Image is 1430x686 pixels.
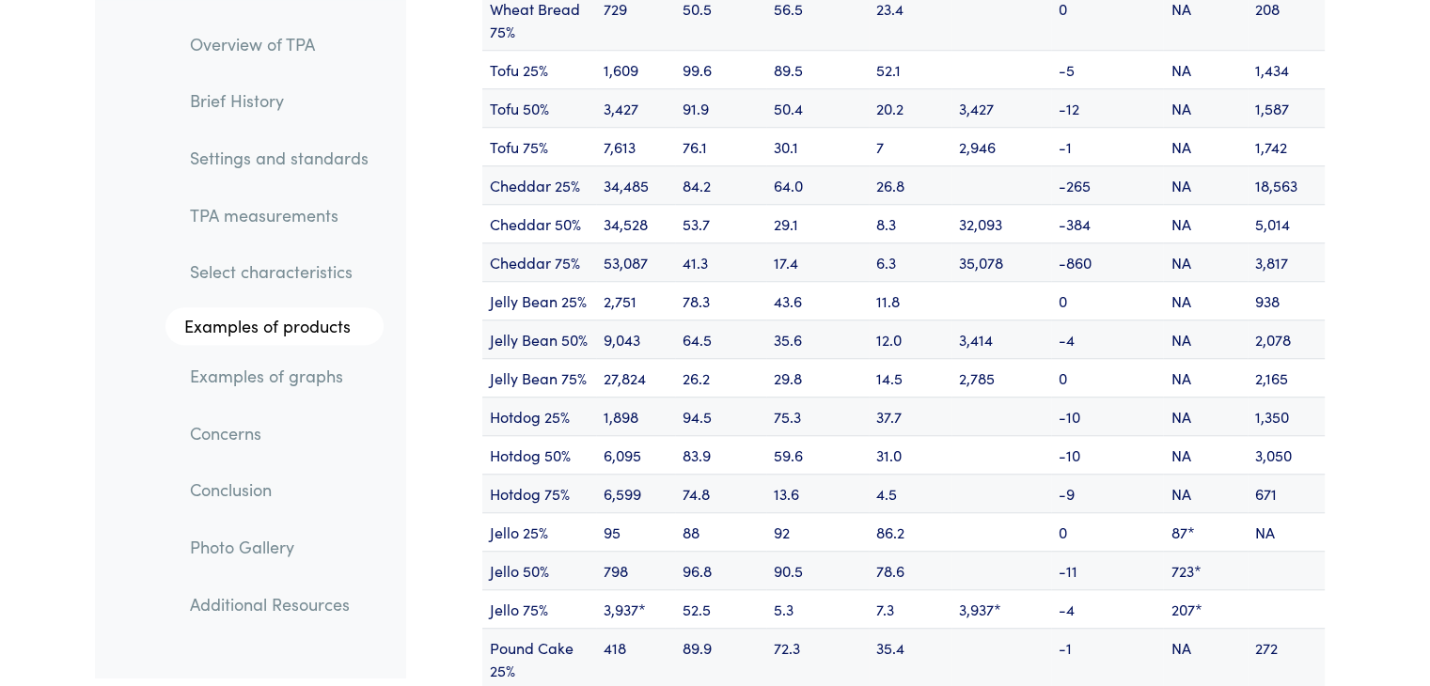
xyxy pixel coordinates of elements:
td: Hotdog 50% [482,435,596,474]
td: NA [1163,88,1247,127]
td: 3,937* [951,589,1051,628]
td: 798 [596,551,675,589]
td: 30.1 [766,127,869,165]
td: 95 [596,512,675,551]
td: 89.5 [766,50,869,88]
td: 1,609 [596,50,675,88]
td: Hotdog 25% [482,397,596,435]
td: 78.3 [675,281,766,320]
td: NA [1163,474,1247,512]
td: 64.0 [766,165,869,204]
td: 74.8 [675,474,766,512]
td: 34,485 [596,165,675,204]
td: 59.6 [766,435,869,474]
td: 90.5 [766,551,869,589]
td: 91.9 [675,88,766,127]
td: 6,599 [596,474,675,512]
td: 96.8 [675,551,766,589]
td: NA [1163,242,1247,281]
td: Jelly Bean 50% [482,320,596,358]
td: 17.4 [766,242,869,281]
td: 20.2 [869,88,951,127]
td: 12.0 [869,320,951,358]
td: -265 [1051,165,1163,204]
td: 26.2 [675,358,766,397]
td: 1,434 [1248,50,1325,88]
td: 34,528 [596,204,675,242]
td: Tofu 50% [482,88,596,127]
td: 31.0 [869,435,951,474]
td: -12 [1051,88,1163,127]
td: 32,093 [951,204,1051,242]
td: 3,427 [596,88,675,127]
a: Overview of TPA [175,23,384,66]
td: -4 [1051,589,1163,628]
td: NA [1163,127,1247,165]
td: -10 [1051,397,1163,435]
td: 0 [1051,512,1163,551]
td: 6.3 [869,242,951,281]
td: Cheddar 75% [482,242,596,281]
a: Concerns [175,412,384,455]
td: 3,427 [951,88,1051,127]
td: -860 [1051,242,1163,281]
td: 3,937* [596,589,675,628]
a: TPA measurements [175,194,384,237]
td: 9,043 [596,320,675,358]
td: 2,946 [951,127,1051,165]
td: 26.8 [869,165,951,204]
td: 18,563 [1248,165,1325,204]
td: 52.5 [675,589,766,628]
td: 41.3 [675,242,766,281]
td: 29.1 [766,204,869,242]
td: 7 [869,127,951,165]
a: Settings and standards [175,136,384,179]
td: 35,078 [951,242,1051,281]
a: Additional Resources [175,583,384,626]
td: Jello 50% [482,551,596,589]
td: -1 [1051,127,1163,165]
td: 94.5 [675,397,766,435]
td: NA [1163,281,1247,320]
td: 0 [1051,281,1163,320]
td: 53,087 [596,242,675,281]
td: 8.3 [869,204,951,242]
td: NA [1163,358,1247,397]
td: Jelly Bean 25% [482,281,596,320]
td: -11 [1051,551,1163,589]
td: 27,824 [596,358,675,397]
td: 1,742 [1248,127,1325,165]
td: 2,165 [1248,358,1325,397]
td: 4.5 [869,474,951,512]
td: -384 [1051,204,1163,242]
a: Conclusion [175,469,384,512]
td: Cheddar 50% [482,204,596,242]
td: NA [1163,204,1247,242]
td: 2,751 [596,281,675,320]
td: 88 [675,512,766,551]
td: 3,050 [1248,435,1325,474]
td: 84.2 [675,165,766,204]
td: NA [1163,50,1247,88]
a: Brief History [175,80,384,123]
td: 7.3 [869,589,951,628]
td: Jelly Bean 75% [482,358,596,397]
a: Photo Gallery [175,525,384,569]
td: -9 [1051,474,1163,512]
td: Tofu 75% [482,127,596,165]
a: Examples of graphs [175,354,384,398]
td: 1,587 [1248,88,1325,127]
td: 2,785 [951,358,1051,397]
td: 29.8 [766,358,869,397]
td: 1,898 [596,397,675,435]
a: Examples of products [165,308,384,346]
td: 99.6 [675,50,766,88]
td: 2,078 [1248,320,1325,358]
td: 13.6 [766,474,869,512]
td: 5.3 [766,589,869,628]
td: 78.6 [869,551,951,589]
td: 35.6 [766,320,869,358]
td: 3,414 [951,320,1051,358]
td: Jello 75% [482,589,596,628]
td: 14.5 [869,358,951,397]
